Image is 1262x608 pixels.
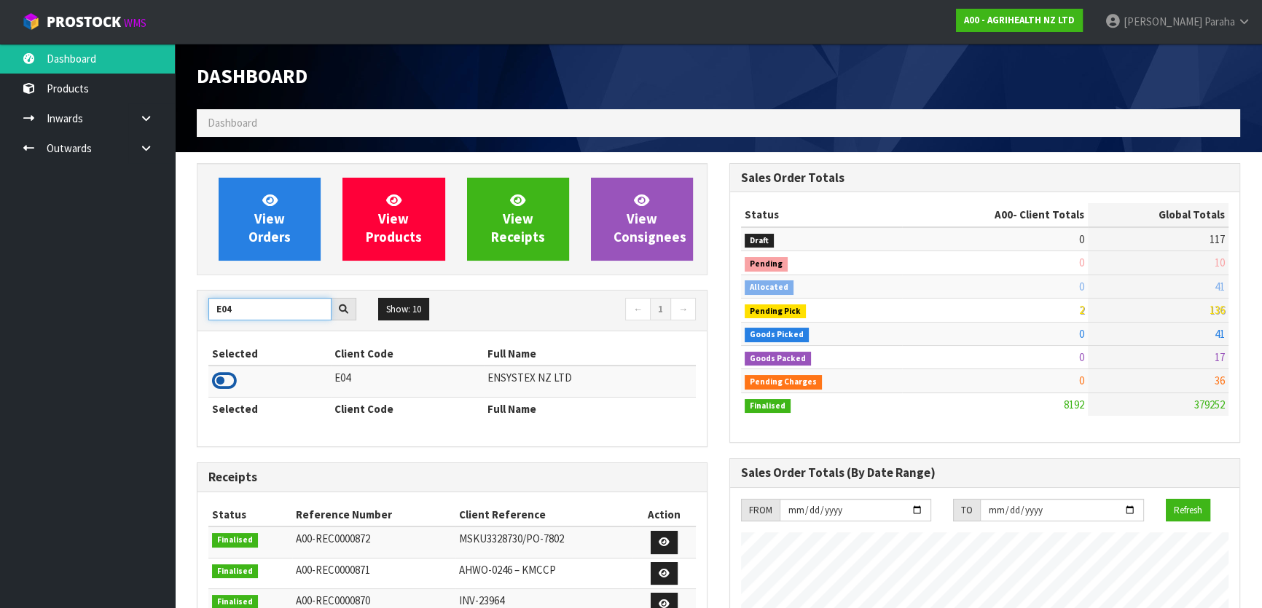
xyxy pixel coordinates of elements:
h3: Sales Order Totals [741,171,1228,185]
span: 0 [1079,374,1084,387]
span: A00-REC0000872 [296,532,370,545]
span: AHWO-0246 – KMCCP [459,563,556,577]
span: Finalised [212,533,258,548]
span: Pending Charges [745,375,822,390]
span: 0 [1079,280,1084,293]
h3: Receipts [208,470,696,484]
th: Selected [208,342,331,366]
td: E04 [331,366,484,397]
th: Client Code [331,342,484,366]
span: MSKU3328730/PO-7802 [459,532,564,545]
span: 117 [1210,232,1225,246]
th: Status [208,503,292,526]
th: Full Name [484,342,696,366]
th: Status [741,203,902,226]
th: - Client Totals [902,203,1088,226]
span: View Receipts [491,192,545,246]
span: Dashboard [197,63,307,89]
th: Client Code [331,397,484,420]
th: Client Reference [455,503,632,526]
small: WMS [124,16,146,30]
a: ViewReceipts [467,178,569,261]
th: Reference Number [292,503,455,526]
a: → [670,298,696,321]
span: 10 [1215,256,1225,269]
span: 0 [1079,232,1084,246]
span: View Consignees [614,192,686,246]
a: 1 [650,298,671,321]
span: Finalised [212,564,258,579]
span: Pending [745,257,788,272]
span: 0 [1079,256,1084,269]
span: A00-REC0000870 [296,593,370,607]
span: 36 [1215,374,1225,387]
img: cube-alt.png [22,12,40,31]
span: 17 [1215,350,1225,364]
span: Draft [745,234,774,248]
span: 41 [1215,280,1225,293]
span: 2 [1079,303,1084,317]
span: A00-REC0000871 [296,563,370,577]
span: Pending Pick [745,304,806,319]
span: Finalised [745,399,791,414]
span: [PERSON_NAME] [1124,15,1202,28]
span: 0 [1079,327,1084,341]
th: Selected [208,397,331,420]
span: 8192 [1064,398,1084,411]
span: Goods Packed [745,352,811,366]
input: Search clients [208,298,332,320]
div: FROM [741,499,780,522]
a: ViewOrders [219,178,321,261]
th: Action [632,503,696,526]
a: ViewConsignees [591,178,693,261]
span: ProStock [47,12,121,31]
span: A00 [995,208,1013,221]
th: Full Name [484,397,696,420]
th: Global Totals [1088,203,1228,226]
a: ViewProducts [342,178,444,261]
h3: Sales Order Totals (By Date Range) [741,466,1228,480]
button: Show: 10 [378,298,429,321]
span: View Products [366,192,422,246]
span: Paraha [1204,15,1235,28]
span: Dashboard [208,116,257,130]
div: TO [953,499,980,522]
span: Goods Picked [745,328,809,342]
span: 136 [1210,303,1225,317]
td: ENSYSTEX NZ LTD [484,366,696,397]
span: 379252 [1194,398,1225,411]
span: 41 [1215,327,1225,341]
strong: A00 - AGRIHEALTH NZ LTD [964,14,1075,26]
nav: Page navigation [463,298,697,323]
span: Allocated [745,280,793,295]
a: A00 - AGRIHEALTH NZ LTD [956,9,1083,32]
span: View Orders [248,192,291,246]
span: 0 [1079,350,1084,364]
a: ← [625,298,651,321]
span: INV-23964 [459,593,504,607]
button: Refresh [1166,499,1210,522]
